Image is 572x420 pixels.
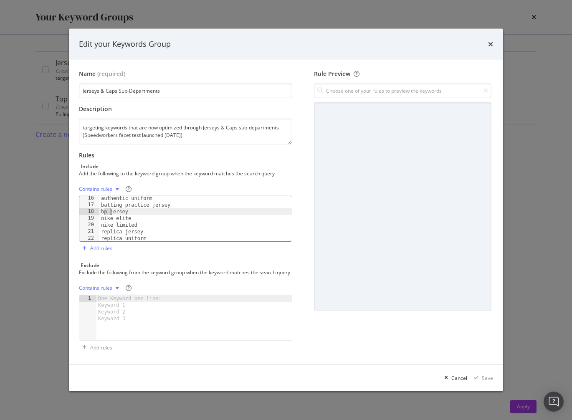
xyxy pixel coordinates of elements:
[79,281,122,295] button: Contains rules
[81,163,99,170] div: Include
[471,371,493,385] button: Save
[79,151,292,159] div: Rules
[90,245,112,252] div: Add rules
[79,228,99,235] div: 21
[79,119,292,144] textarea: targeting keywords that are now optimized through Jerseys & Caps sub-departments (Speedworkers fa...
[79,195,99,202] div: 16
[79,269,291,276] div: Exclude the following from the keyword group when the keyword matches the search query
[79,182,122,196] button: Contains rules
[79,170,291,177] div: Add the following to the keyword group when the keyword matches the search query
[90,344,112,351] div: Add rules
[488,39,493,50] div: times
[482,374,493,382] div: Save
[79,105,292,113] div: Description
[441,371,467,385] button: Cancel
[79,83,292,98] input: Enter a name
[81,262,99,269] div: Exclude
[79,242,112,255] button: Add rules
[79,70,96,78] div: Name
[79,202,99,208] div: 17
[314,83,491,98] input: Choose one of your rules to preview the keywords
[544,392,564,412] div: Open Intercom Messenger
[79,295,96,302] div: 1
[79,222,99,228] div: 20
[79,286,112,291] div: Contains rules
[314,70,491,78] div: Rule Preview
[96,295,166,322] div: One Keyword per line: Keyword 1 Keyword 2 Keyword 3
[79,187,112,192] div: Contains rules
[79,39,171,50] div: Edit your Keywords Group
[451,374,467,382] div: Cancel
[79,208,99,215] div: 18
[69,29,503,391] div: modal
[79,215,99,222] div: 19
[79,341,112,354] button: Add rules
[79,235,99,242] div: 22
[97,70,125,78] span: (required)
